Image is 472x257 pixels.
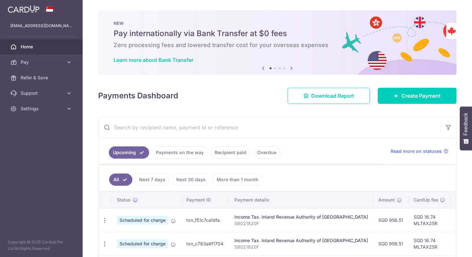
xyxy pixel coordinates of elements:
[152,146,208,159] a: Payments on the way
[10,23,72,29] p: [EMAIL_ADDRESS][DOMAIN_NAME]
[117,197,131,203] span: Status
[21,90,63,96] span: Support
[460,106,472,150] button: Feedback - Show survey
[109,146,149,159] a: Upcoming
[114,57,193,63] a: Learn more about Bank Transfer
[181,232,229,255] td: txn_c783a6f1704
[234,244,368,250] p: S8021820F
[234,220,368,227] p: S8021820F
[135,173,169,186] a: Next 7 days
[378,88,457,104] a: Create Payment
[401,92,441,100] span: Create Payment
[234,214,368,220] div: Income Tax. Inland Revenue Authority of [GEOGRAPHIC_DATA]
[21,74,63,81] span: Refer & Save
[114,41,441,49] h6: Zero processing fees and lowered transfer cost for your overseas expenses
[373,232,408,255] td: SGD 956.51
[114,28,441,39] h5: Pay internationally via Bank Transfer at $0 fees
[114,21,441,26] p: NEW
[408,232,450,255] td: SGD 16.74 MLTAX25R
[98,90,178,102] h4: Payments Dashboard
[21,44,63,50] span: Home
[8,5,39,13] img: CardUp
[373,208,408,232] td: SGD 956.51
[21,105,63,112] span: Settings
[109,173,132,186] a: All
[117,216,168,225] span: Scheduled for charge
[408,208,450,232] td: SGD 16.74 MLTAX25R
[210,146,251,159] a: Recipient paid
[172,173,210,186] a: Next 30 days
[414,197,438,203] span: CardUp fee
[253,146,281,159] a: Overdue
[311,92,354,100] span: Download Report
[288,88,370,104] a: Download Report
[98,10,457,75] img: Bank transfer banner
[463,113,469,135] span: Feedback
[181,208,229,232] td: txn_f51c7ca1dfa
[391,148,448,154] a: Read more on statuses
[378,197,395,203] span: Amount
[117,239,168,248] span: Scheduled for charge
[98,117,441,138] input: Search by recipient name, payment id or reference
[229,192,373,208] th: Payment details
[212,173,263,186] a: More than 1 month
[21,59,63,65] span: Pay
[234,237,368,244] div: Income Tax. Inland Revenue Authority of [GEOGRAPHIC_DATA]
[181,192,229,208] th: Payment ID
[391,148,442,154] span: Read more on statuses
